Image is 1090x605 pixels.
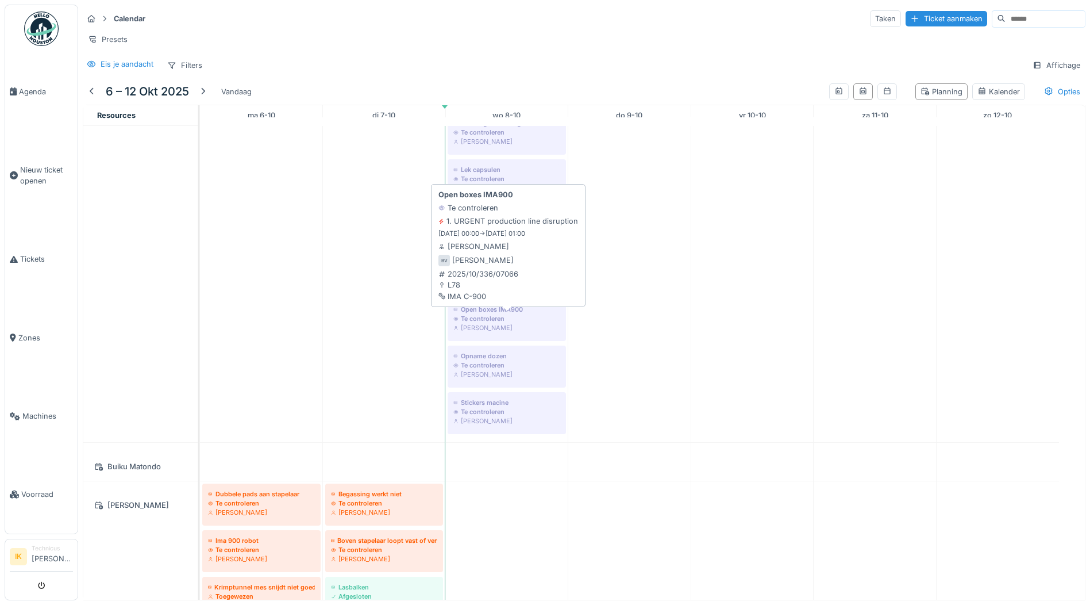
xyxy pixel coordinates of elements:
[453,137,560,146] div: [PERSON_NAME]
[438,269,518,279] div: 2025/10/336/07066
[1039,83,1085,100] div: Opties
[208,554,315,564] div: [PERSON_NAME]
[331,545,437,554] div: Te controleren
[22,411,73,422] span: Machines
[24,12,59,46] img: Badge_color-CXgf-gQk.svg
[208,499,315,508] div: Te controleren
[920,86,962,97] div: Planning
[980,108,1015,123] a: 12 oktober 2025
[18,332,73,343] span: Zones
[453,407,560,416] div: Te controleren
[438,279,518,290] div: L78
[32,544,73,569] li: [PERSON_NAME]
[32,544,73,553] div: Technicus
[5,131,78,220] a: Nieuw ticket openen
[438,202,498,213] div: Te controleren
[490,108,523,123] a: 8 oktober 2025
[101,59,153,70] div: Eis je aandacht
[90,498,191,512] div: [PERSON_NAME]
[452,255,514,266] div: [PERSON_NAME]
[453,314,560,323] div: Te controleren
[453,128,560,137] div: Te controleren
[20,254,73,265] span: Tickets
[453,165,560,174] div: Lek capsulen
[331,554,437,564] div: [PERSON_NAME]
[208,536,315,545] div: Ima 900 robot
[453,361,560,370] div: Te controleren
[5,52,78,131] a: Agenda
[331,583,437,592] div: Lasbalken
[10,548,27,565] li: IK
[369,108,398,123] a: 7 oktober 2025
[438,189,513,200] strong: Open boxes IMA900
[453,370,560,379] div: [PERSON_NAME]
[453,351,560,361] div: Opname dozen
[106,85,189,98] h5: 6 – 12 okt 2025
[977,86,1020,97] div: Kalender
[19,86,73,97] span: Agenda
[453,305,560,314] div: Open boxes IMA900
[613,108,645,123] a: 9 oktober 2025
[1027,57,1085,74] div: Affichage
[859,108,891,123] a: 11 oktober 2025
[438,255,450,266] div: BV
[331,508,437,517] div: [PERSON_NAME]
[5,455,78,534] a: Voorraad
[245,108,278,123] a: 6 oktober 2025
[21,489,73,500] span: Voorraad
[331,592,437,601] div: Afgesloten
[90,460,191,474] div: Buiku Matondo
[453,398,560,407] div: Stickers macine
[208,583,315,592] div: Krimptunnel mes snijdt niet goed
[438,291,518,302] div: IMA C-900
[331,499,437,508] div: Te controleren
[208,545,315,554] div: Te controleren
[109,13,150,24] strong: Calendar
[5,377,78,455] a: Machines
[736,108,769,123] a: 10 oktober 2025
[331,536,437,545] div: Boven stapelaar loopt vast of verstopt
[453,174,560,183] div: Te controleren
[438,216,578,227] div: 1. URGENT production line disruption
[453,323,560,332] div: [PERSON_NAME]
[453,416,560,426] div: [PERSON_NAME]
[162,57,207,74] div: Filters
[331,489,437,499] div: Begassing werkt niet
[97,111,136,120] span: Resources
[870,10,901,27] div: Taken
[906,11,987,26] div: Ticket aanmaken
[208,489,315,499] div: Dubbele pads aan stapelaar
[20,164,73,186] span: Nieuw ticket openen
[217,84,256,99] div: Vandaag
[83,31,133,48] div: Presets
[438,241,509,252] div: [PERSON_NAME]
[208,592,315,601] div: Toegewezen
[10,544,73,572] a: IK Technicus[PERSON_NAME]
[5,220,78,298] a: Tickets
[438,229,525,239] small: [DATE] 00:00 -> [DATE] 01:00
[5,298,78,377] a: Zones
[208,508,315,517] div: [PERSON_NAME]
